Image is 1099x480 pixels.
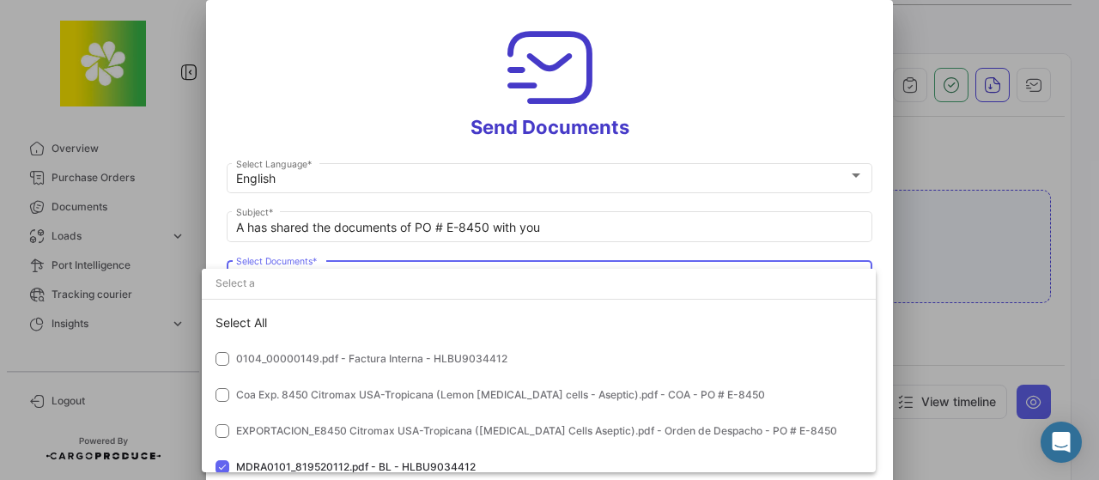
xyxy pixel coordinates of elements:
[202,268,876,299] input: dropdown search
[236,388,765,401] span: Coa Exp. 8450 Citromax USA-Tropicana (Lemon [MEDICAL_DATA] cells - Aseptic).pdf - COA - PO # E-8450
[236,352,507,365] span: 0104_00000149.pdf - Factura Interna - HLBU9034412
[1041,422,1082,463] div: Abrir Intercom Messenger
[236,460,476,473] span: MDRA0101_819520112.pdf - BL - HLBU9034412
[202,305,876,341] div: Select All
[236,424,837,437] span: EXPORTACION_E8450 Citromax USA-Tropicana ([MEDICAL_DATA] Cells Aseptic).pdf - Orden de Despacho -...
